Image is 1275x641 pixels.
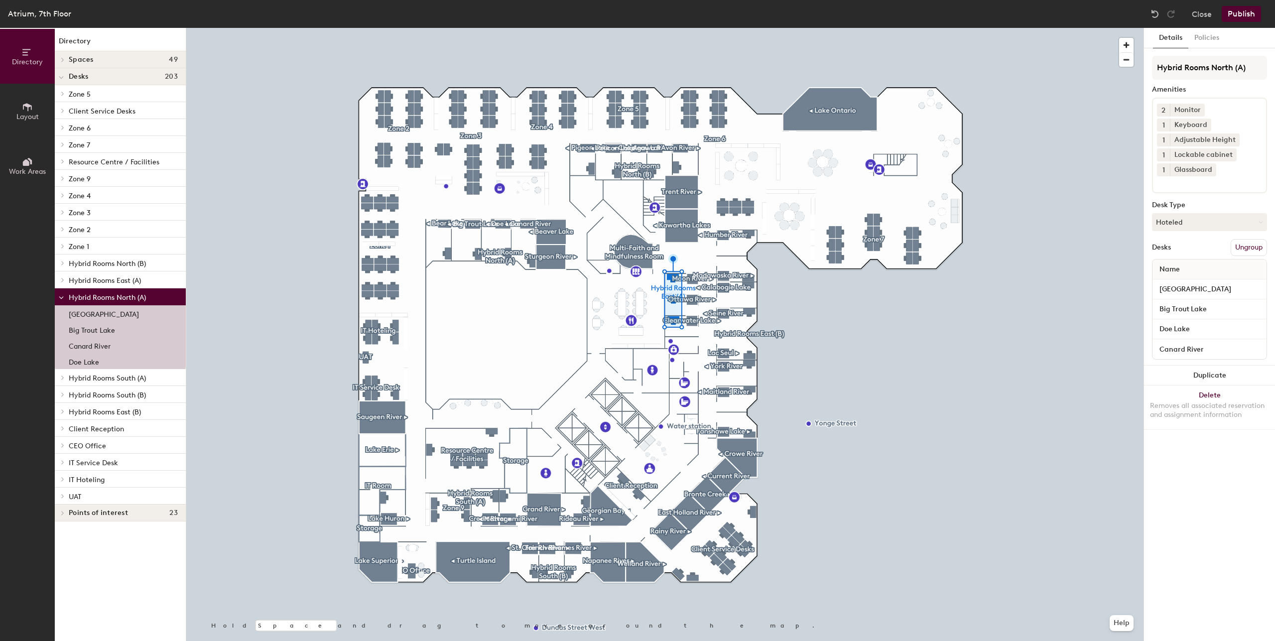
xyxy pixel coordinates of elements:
[69,374,146,383] span: Hybrid Rooms South (A)
[1144,385,1275,429] button: DeleteRemoves all associated reservation and assignment information
[1157,148,1170,161] button: 1
[69,141,90,149] span: Zone 7
[1157,163,1170,176] button: 1
[69,459,118,467] span: IT Service Desk
[1152,201,1267,209] div: Desk Type
[1162,165,1165,175] span: 1
[69,107,135,116] span: Client Service Desks
[1188,28,1225,48] button: Policies
[1154,260,1185,278] span: Name
[1152,244,1171,252] div: Desks
[16,113,39,121] span: Layout
[1152,86,1267,94] div: Amenities
[69,509,128,517] span: Points of interest
[12,58,43,66] span: Directory
[1231,239,1267,256] button: Ungroup
[1154,322,1265,336] input: Unnamed desk
[69,192,91,200] span: Zone 4
[69,276,141,285] span: Hybrid Rooms East (A)
[69,259,146,268] span: Hybrid Rooms North (B)
[69,243,89,251] span: Zone 1
[1154,342,1265,356] input: Unnamed desk
[165,73,178,81] span: 203
[69,226,91,234] span: Zone 2
[69,209,91,217] span: Zone 3
[1110,615,1134,631] button: Help
[1170,104,1205,117] div: Monitor
[1157,104,1170,117] button: 2
[8,7,71,20] div: Atrium, 7th Floor
[1144,366,1275,385] button: Duplicate
[69,175,91,183] span: Zone 9
[1162,120,1165,130] span: 1
[1170,148,1237,161] div: Lockable cabinet
[69,425,124,433] span: Client Reception
[69,493,81,501] span: UAT
[169,509,178,517] span: 23
[69,355,99,367] p: Doe Lake
[55,36,186,51] h1: Directory
[1192,6,1212,22] button: Close
[1222,6,1261,22] button: Publish
[69,442,106,450] span: CEO Office
[1166,9,1176,19] img: Redo
[169,56,178,64] span: 49
[1150,9,1160,19] img: Undo
[1162,135,1165,145] span: 1
[1162,150,1165,160] span: 1
[9,167,46,176] span: Work Areas
[1157,133,1170,146] button: 1
[1153,28,1188,48] button: Details
[69,56,94,64] span: Spaces
[69,124,91,132] span: Zone 6
[1161,105,1165,116] span: 2
[1154,302,1265,316] input: Unnamed desk
[1170,133,1240,146] div: Adjustable Height
[69,158,159,166] span: Resource Centre / Facilities
[1152,213,1267,231] button: Hoteled
[69,293,146,302] span: Hybrid Rooms North (A)
[69,307,139,319] p: [GEOGRAPHIC_DATA]
[69,73,88,81] span: Desks
[69,339,111,351] p: Canard River
[1154,282,1265,296] input: Unnamed desk
[69,476,105,484] span: IT Hoteling
[69,408,141,416] span: Hybrid Rooms East (B)
[1150,401,1269,419] div: Removes all associated reservation and assignment information
[1157,119,1170,131] button: 1
[69,391,146,399] span: Hybrid Rooms South (B)
[1170,119,1211,131] div: Keyboard
[1170,163,1216,176] div: Glassboard
[69,90,91,99] span: Zone 5
[69,323,115,335] p: Big Trout Lake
